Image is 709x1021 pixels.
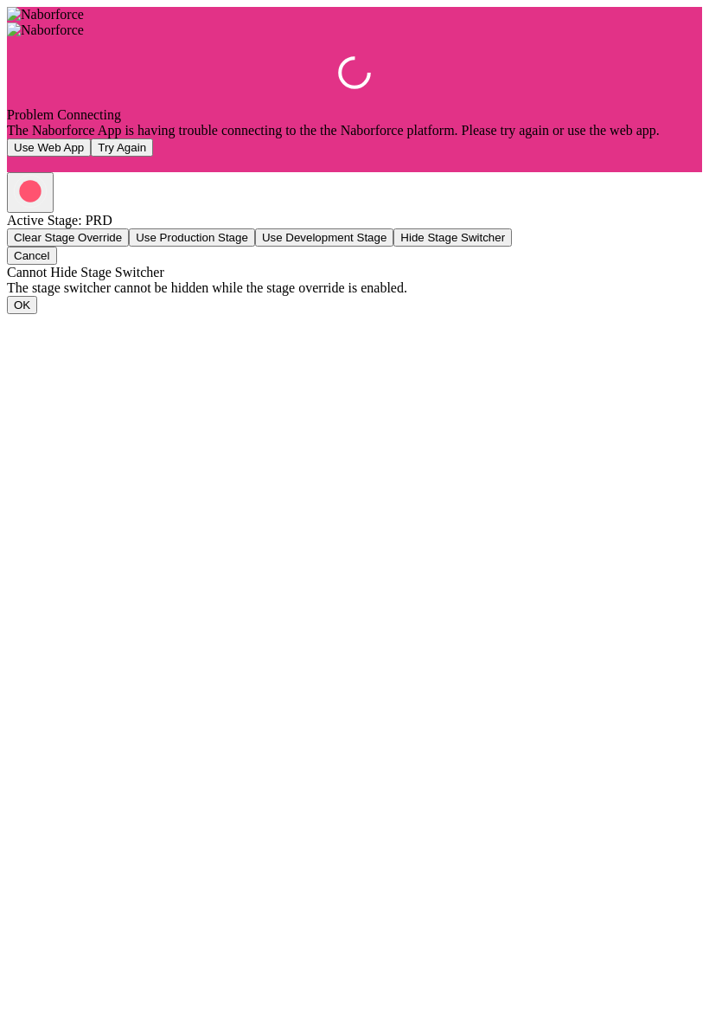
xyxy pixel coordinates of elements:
[255,228,393,247] button: Use Development Stage
[393,228,512,247] button: Hide Stage Switcher
[91,138,153,157] button: Try Again
[7,247,57,265] button: Cancel
[7,107,702,123] div: Problem Connecting
[7,213,702,228] div: Active Stage: PRD
[129,228,255,247] button: Use Production Stage
[7,265,702,280] div: Cannot Hide Stage Switcher
[7,7,84,22] img: Naborforce
[7,123,702,138] div: The Naborforce App is having trouble connecting to the the Naborforce platform. Please try again ...
[7,228,129,247] button: Clear Stage Override
[7,296,37,314] button: OK
[7,22,84,38] img: Naborforce
[7,138,91,157] button: Use Web App
[7,280,702,296] div: The stage switcher cannot be hidden while the stage override is enabled.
